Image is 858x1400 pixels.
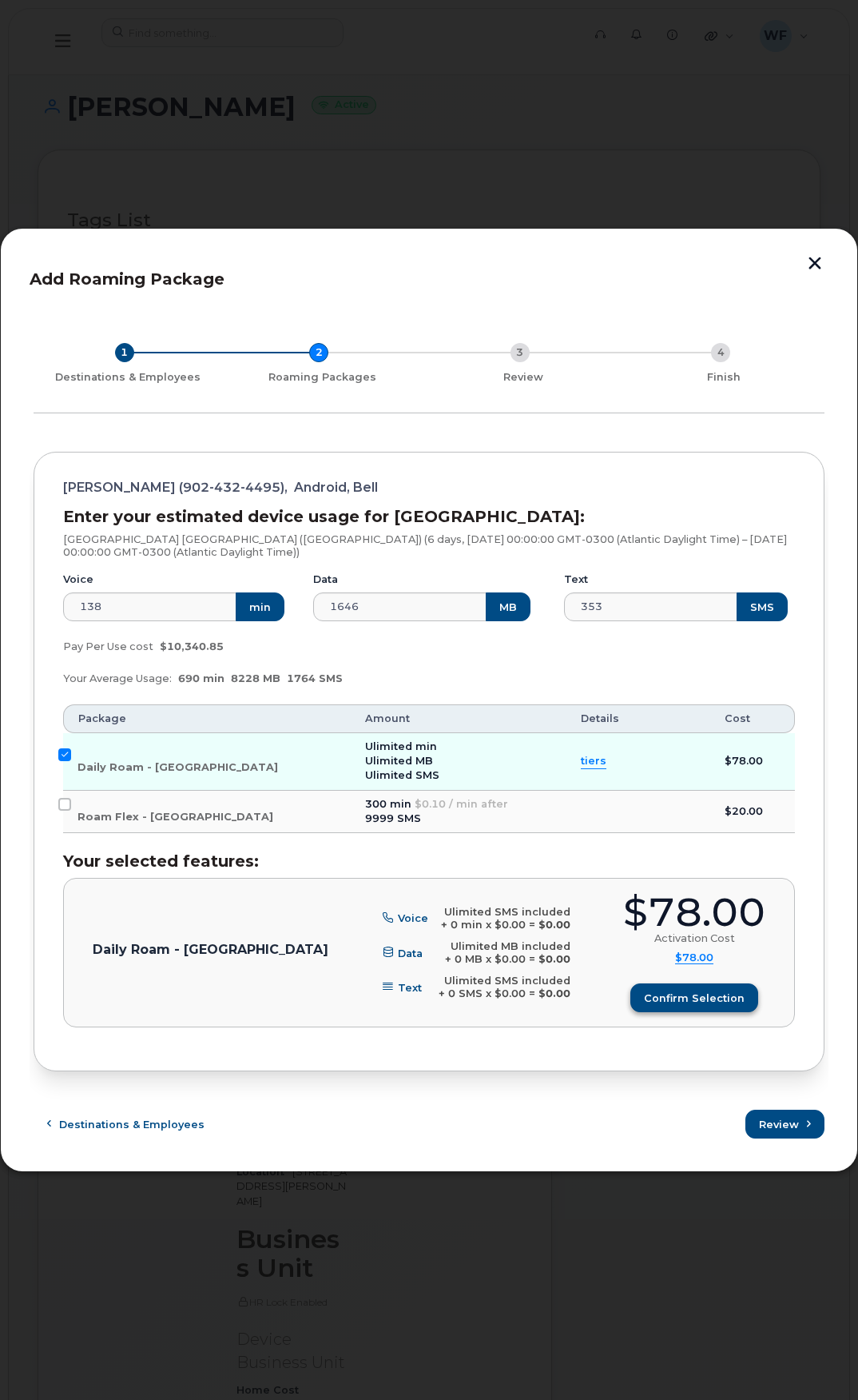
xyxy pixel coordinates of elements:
span: 300 min [365,798,411,810]
summary: tiers [581,754,606,769]
label: Text [564,573,588,586]
span: 1764 SMS [287,672,343,684]
span: $10,340.85 [160,640,224,652]
div: $78.00 [623,893,765,932]
b: $0.00 [538,919,570,931]
button: min [236,592,284,621]
span: 9999 SMS [365,812,421,824]
div: 1 [115,343,134,362]
span: Ulimited SMS [365,769,439,781]
button: Confirm selection [630,983,758,1012]
h3: Your selected features: [63,852,795,870]
summary: $78.00 [675,951,713,965]
span: Data [398,947,423,959]
button: Review [745,1110,824,1139]
span: + 0 min x [441,919,491,931]
th: Package [63,704,351,733]
span: $0.00 = [495,987,535,999]
label: Data [313,573,338,586]
span: Roam Flex - [GEOGRAPHIC_DATA] [77,811,273,823]
span: Add Roaming Package [30,269,224,289]
th: Amount [351,704,566,733]
div: Review [429,371,618,384]
div: Finish [630,371,819,384]
td: $20.00 [710,791,795,834]
span: Your Average Usage: [63,672,172,684]
label: Voice [63,573,93,586]
span: + 0 SMS x [439,987,491,999]
span: 690 min [178,672,224,684]
span: Review [759,1117,799,1132]
b: $0.00 [538,987,570,999]
div: Destinations & Employees [40,371,216,384]
span: Text [398,981,422,993]
th: Details [566,704,710,733]
b: $0.00 [538,953,570,965]
p: Daily Roam - [GEOGRAPHIC_DATA] [93,943,328,956]
th: Cost [710,704,795,733]
span: $0.00 = [495,919,535,931]
span: Ulimited MB [365,755,433,767]
div: Activation Cost [654,932,735,945]
td: $78.00 [710,733,795,791]
input: Roam Flex - [GEOGRAPHIC_DATA] [58,798,71,811]
span: $0.10 / min after [415,798,508,810]
p: [GEOGRAPHIC_DATA] [GEOGRAPHIC_DATA] ([GEOGRAPHIC_DATA]) (6 days, [DATE] 00:00:00 GMT-0300 (Atlant... [63,533,795,558]
span: Pay Per Use cost [63,640,153,652]
div: 4 [711,343,730,362]
span: Ulimited min [365,740,437,752]
input: Daily Roam - [GEOGRAPHIC_DATA] [58,748,71,761]
h3: Enter your estimated device usage for [GEOGRAPHIC_DATA]: [63,508,795,525]
div: Ulimited MB included [445,940,570,953]
div: 3 [510,343,530,362]
span: + 0 MB x [445,953,491,965]
span: 8228 MB [231,672,280,684]
span: Android, Bell [294,481,378,494]
span: Confirm selection [644,991,745,1006]
span: Voice [398,912,428,924]
span: $0.00 = [495,953,535,965]
div: Ulimited SMS included [441,906,570,919]
button: SMS [737,592,788,621]
span: Daily Roam - [GEOGRAPHIC_DATA] [77,761,278,773]
span: Destinations & Employees [59,1117,205,1132]
span: [PERSON_NAME] (902-432-4495), [63,481,288,494]
div: Ulimited SMS included [439,975,570,987]
button: Destinations & Employees [34,1110,218,1139]
button: MB [486,592,530,621]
